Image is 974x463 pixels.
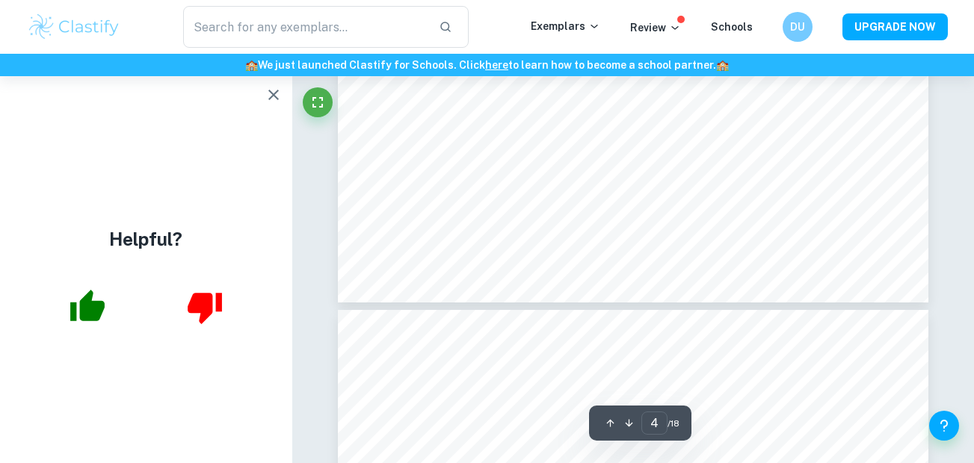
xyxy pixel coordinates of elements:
h6: We just launched Clastify for Schools. Click to learn how to become a school partner. [3,57,971,73]
h4: Helpful? [109,226,182,252]
button: Help and Feedback [929,411,959,441]
p: Exemplars [531,18,600,34]
button: UPGRADE NOW [842,13,948,40]
p: Review [630,19,681,36]
span: 🏫 [716,59,729,71]
h6: DU [789,19,806,35]
span: 🏫 [245,59,258,71]
a: Schools [711,21,753,33]
a: here [485,59,508,71]
span: / 18 [668,417,679,430]
button: DU [783,12,813,42]
img: Clastify logo [27,12,122,42]
button: Fullscreen [303,87,333,117]
input: Search for any exemplars... [183,6,428,48]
